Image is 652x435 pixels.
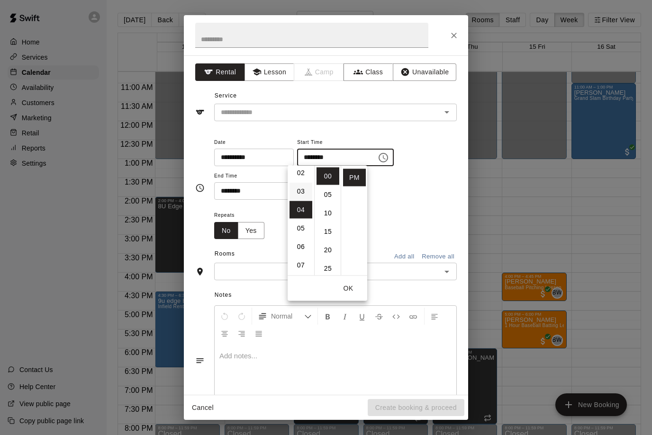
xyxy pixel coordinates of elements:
[426,308,443,325] button: Left Align
[238,222,264,240] button: Yes
[354,308,370,325] button: Format Underline
[214,222,238,240] button: No
[343,169,366,186] li: PM
[317,204,339,222] li: 10 minutes
[317,260,339,277] li: 25 minutes
[215,250,235,257] span: Rooms
[445,27,462,44] button: Close
[234,308,250,325] button: Redo
[217,325,233,342] button: Center Align
[234,325,250,342] button: Right Align
[341,166,367,275] ul: Select meridiem
[290,183,312,200] li: 3 hours
[393,63,456,81] button: Unavailable
[290,257,312,274] li: 7 hours
[188,399,218,417] button: Cancel
[317,186,339,204] li: 5 minutes
[195,63,245,81] button: Rental
[195,183,205,193] svg: Timing
[214,136,294,149] span: Date
[288,166,314,275] ul: Select hours
[388,308,404,325] button: Insert Code
[317,223,339,240] li: 15 minutes
[405,308,421,325] button: Insert Link
[371,308,387,325] button: Format Strikethrough
[290,275,312,293] li: 8 hours
[337,308,353,325] button: Format Italics
[333,280,363,297] button: OK
[317,241,339,259] li: 20 minutes
[214,222,264,240] div: outlined button group
[389,249,419,264] button: Add all
[294,63,344,81] span: Camps can only be created in the Services page
[290,220,312,237] li: 5 hours
[251,325,267,342] button: Justify Align
[214,209,272,222] span: Repeats
[374,148,393,167] button: Choose time, selected time is 4:00 PM
[195,356,205,365] svg: Notes
[271,311,304,321] span: Normal
[195,267,205,276] svg: Rooms
[297,136,394,149] span: Start Time
[419,249,457,264] button: Remove all
[290,238,312,256] li: 6 hours
[317,168,339,185] li: 0 minutes
[215,92,237,99] span: Service
[244,63,294,81] button: Lesson
[290,201,312,219] li: 4 hours
[290,164,312,182] li: 2 hours
[195,107,205,117] svg: Service
[314,166,341,275] ul: Select minutes
[214,170,311,183] span: End Time
[440,265,453,278] button: Open
[215,288,457,303] span: Notes
[214,149,287,166] input: Choose date, selected date is Aug 15, 2025
[217,308,233,325] button: Undo
[320,308,336,325] button: Format Bold
[344,63,393,81] button: Class
[440,106,453,119] button: Open
[254,308,316,325] button: Formatting Options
